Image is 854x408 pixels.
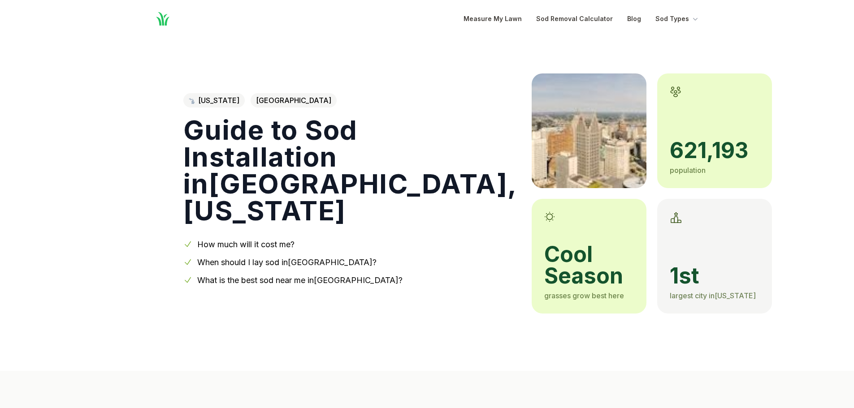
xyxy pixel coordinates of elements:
[197,240,295,249] a: How much will it cost me?
[544,291,624,300] span: grasses grow best here
[251,93,337,107] span: [GEOGRAPHIC_DATA]
[464,13,522,24] a: Measure My Lawn
[670,140,759,161] span: 621,193
[197,275,403,285] a: What is the best sod near me in[GEOGRAPHIC_DATA]?
[670,166,706,175] span: population
[189,97,195,104] img: Michigan state outline
[670,265,759,287] span: 1st
[183,116,517,224] h1: Guide to Sod Installation in [GEOGRAPHIC_DATA] , [US_STATE]
[532,73,646,188] img: A picture of Detroit
[627,13,641,24] a: Blog
[536,13,613,24] a: Sod Removal Calculator
[197,258,377,267] a: When should I lay sod in[GEOGRAPHIC_DATA]?
[670,291,756,300] span: largest city in [US_STATE]
[183,93,245,107] a: [US_STATE]
[655,13,700,24] button: Sod Types
[544,244,634,287] span: cool season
